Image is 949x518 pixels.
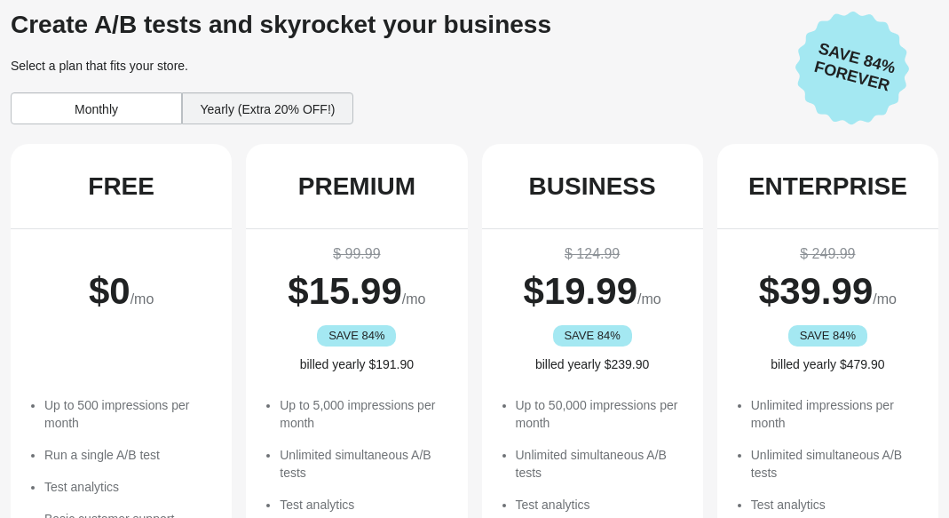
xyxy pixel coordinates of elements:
li: Test analytics [516,496,685,514]
li: Up to 500 impressions per month [44,396,214,432]
li: Unlimited simultaneous A/B tests [751,446,921,482]
li: Run a single A/B test [44,446,214,464]
div: SAVE 84% [553,325,632,347]
div: FREE [88,172,154,201]
div: Create A/B tests and skyrocket your business [11,11,781,39]
li: Test analytics [44,478,214,496]
div: billed yearly $191.90 [264,355,449,373]
div: $ 99.99 [264,243,449,265]
div: Select a plan that fits your store. [11,57,781,75]
div: BUSINESS [529,172,656,201]
img: Save 84% Forever [795,11,909,125]
span: /mo [637,291,661,307]
div: ENTERPRISE [748,172,907,201]
div: $ 124.99 [500,243,685,265]
li: Unlimited simultaneous A/B tests [516,446,685,482]
span: $ 15.99 [288,270,401,312]
li: Up to 50,000 impressions per month [516,396,685,432]
div: billed yearly $239.90 [500,355,685,373]
li: Test analytics [751,496,921,514]
li: Up to 5,000 impressions per month [280,396,449,432]
div: SAVE 84% [317,325,396,347]
span: /mo [873,291,897,307]
span: $ 19.99 [524,270,637,312]
span: $ 39.99 [759,270,873,312]
span: /mo [130,291,154,307]
div: Yearly (Extra 20% OFF!) [182,92,353,124]
span: $ 0 [89,270,130,312]
div: Monthly [11,92,182,124]
div: billed yearly $479.90 [735,355,921,373]
div: PREMIUM [298,172,415,201]
li: Test analytics [280,496,449,514]
li: Unlimited impressions per month [751,396,921,432]
span: /mo [402,291,426,307]
div: SAVE 84% [788,325,867,347]
iframe: chat widget [18,447,75,500]
li: Unlimited simultaneous A/B tests [280,446,449,482]
span: Save 84% Forever [801,36,909,99]
div: $ 249.99 [735,243,921,265]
